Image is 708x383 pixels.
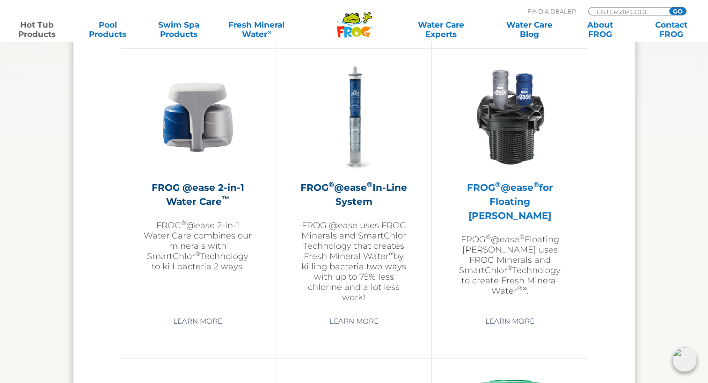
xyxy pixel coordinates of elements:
p: FROG @ease 2-in-1 Water Care combines our minerals with SmartChlor Technology to kill bacteria 2 ... [144,220,252,272]
sup: ∞ [267,29,271,36]
a: ContactFROG [643,20,699,39]
sup: ® [507,264,512,271]
a: Hot TubProducts [9,20,65,39]
sup: ® [495,180,501,189]
a: FROG®@ease®In-Line SystemFROG @ease uses FROG Minerals and SmartChlor Technology that creates Fre... [299,63,408,306]
sup: ® [486,233,491,240]
a: Water CareExperts [396,20,486,39]
sup: ® [328,180,334,189]
a: AboutFROG [573,20,628,39]
a: Learn More [162,313,233,330]
input: Zip Code Form [596,7,659,15]
a: PoolProducts [80,20,136,39]
h2: FROG @ease for Floating [PERSON_NAME] [455,181,564,223]
sup: ® [181,219,186,226]
a: FROG @ease 2-in-1 Water Care™FROG®@ease 2-in-1 Water Care combines our minerals with SmartChlor®T... [144,63,252,306]
sup: ® [519,233,525,240]
p: FROG @ease uses FROG Minerals and SmartChlor Technology that creates Fresh Mineral Water by killi... [299,220,408,303]
sup: ∞ [389,250,394,257]
a: Learn More [318,313,389,330]
img: @ease-2-in-1-Holder-v2-300x300.png [144,63,252,171]
p: FROG @ease Floating [PERSON_NAME] uses FROG Minerals and SmartChlor Technology to create Fresh Mi... [455,234,564,296]
sup: ® [195,250,200,257]
p: Find A Dealer [527,7,576,15]
input: GO [669,7,686,15]
sup: ® [517,284,522,292]
h2: FROG @ease In-Line System [299,181,408,209]
a: Fresh MineralWater∞ [222,20,291,39]
sup: ™ [222,194,229,203]
sup: ® [533,180,539,189]
img: InLineWeir_Front_High_inserting-v2-300x300.png [456,63,564,171]
a: FROG®@ease®for Floating [PERSON_NAME]FROG®@ease®Floating [PERSON_NAME] uses FROG Minerals and Sma... [455,63,564,306]
h2: FROG @ease 2-in-1 Water Care [144,181,252,209]
a: Water CareBlog [502,20,557,39]
a: Learn More [474,313,545,330]
sup: ® [367,180,372,189]
img: inline-system-300x300.png [299,63,408,171]
a: Swim SpaProducts [151,20,206,39]
sup: ∞ [522,284,527,292]
img: openIcon [672,347,697,372]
